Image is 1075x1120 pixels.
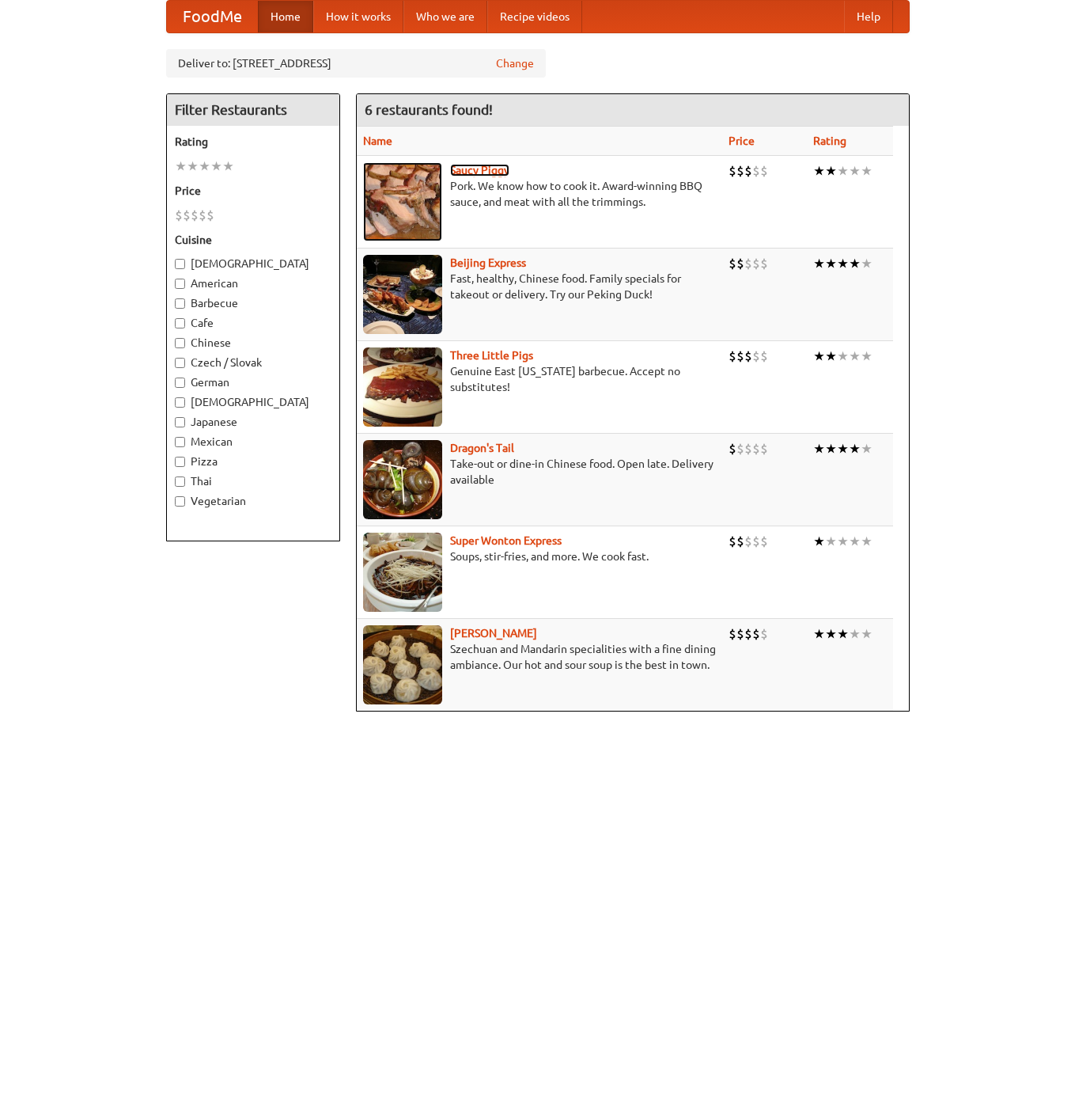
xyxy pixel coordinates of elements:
a: [PERSON_NAME] [450,627,537,640]
li: ★ [210,158,222,175]
p: Szechuan and Mandarin specialities with a fine dining ambiance. Our hot and sour soup is the best... [363,641,717,673]
li: ★ [813,533,825,550]
input: [DEMOGRAPHIC_DATA] [175,397,185,408]
li: $ [760,347,768,365]
label: Pizza [175,454,331,469]
a: Who we are [403,1,487,32]
p: Pork. We know how to cook it. Award-winning BBQ sauce, and meat with all the trimmings. [363,178,717,210]
li: ★ [825,625,837,643]
li: $ [206,207,214,224]
li: ★ [825,255,837,272]
li: $ [760,162,768,180]
li: ★ [813,347,825,365]
li: ★ [861,440,872,457]
li: ★ [861,533,872,550]
li: ★ [825,440,837,457]
li: ★ [825,162,837,180]
a: Help [844,1,893,32]
img: shandong.jpg [363,625,442,704]
a: Change [496,55,534,71]
input: Barbecue [175,298,185,309]
li: ★ [861,625,872,643]
img: dragon.jpg [363,440,442,519]
a: Saucy Piggy [450,164,509,177]
input: Japanese [175,417,185,427]
li: $ [729,533,736,550]
div: Deliver to: [STREET_ADDRESS] [166,49,546,78]
li: $ [744,347,752,365]
li: $ [752,625,760,643]
a: Recipe videos [487,1,582,32]
li: ★ [837,625,849,643]
p: Genuine East [US_STATE] barbecue. Accept no substitutes! [363,363,717,395]
input: Cafe [175,318,185,328]
li: $ [752,162,760,180]
li: ★ [813,440,825,457]
a: Beijing Express [450,256,526,269]
label: German [175,374,331,390]
label: American [175,275,331,291]
label: Thai [175,473,331,489]
p: Fast, healthy, Chinese food. Family specials for takeout or delivery. Try our Peking Duck! [363,271,717,302]
img: saucy.jpg [363,162,442,241]
li: ★ [187,158,199,175]
li: $ [760,533,768,550]
li: ★ [849,255,861,272]
li: ★ [861,347,872,365]
li: ★ [199,158,210,175]
a: FoodMe [167,1,258,32]
li: $ [744,533,752,550]
label: Vegetarian [175,493,331,509]
li: $ [760,255,768,272]
input: German [175,378,185,388]
a: Price [729,135,755,147]
li: ★ [837,255,849,272]
a: Name [363,135,392,147]
a: Super Wonton Express [450,534,562,547]
label: Barbecue [175,295,331,311]
li: $ [752,533,760,550]
p: Soups, stir-fries, and more. We cook fast. [363,549,717,564]
li: $ [191,207,199,224]
li: ★ [861,255,872,272]
li: $ [729,440,736,457]
li: $ [736,625,744,643]
a: Home [258,1,313,32]
li: ★ [849,162,861,180]
li: $ [736,440,744,457]
h5: Rating [175,134,331,150]
li: ★ [222,158,234,175]
input: Vegetarian [175,496,185,507]
input: Pizza [175,457,185,467]
li: ★ [825,533,837,550]
li: $ [183,207,191,224]
li: $ [752,347,760,365]
a: Three Little Pigs [450,349,533,362]
input: Czech / Slovak [175,358,185,368]
li: $ [729,162,736,180]
li: $ [736,162,744,180]
a: Rating [813,135,846,147]
li: $ [736,347,744,365]
li: ★ [813,162,825,180]
li: $ [744,255,752,272]
input: Thai [175,476,185,487]
input: Chinese [175,338,185,348]
label: [DEMOGRAPHIC_DATA] [175,394,331,410]
li: $ [744,625,752,643]
li: $ [736,255,744,272]
ng-pluralize: 6 restaurants found! [365,102,493,117]
li: ★ [175,158,187,175]
input: [DEMOGRAPHIC_DATA] [175,259,185,269]
li: $ [760,440,768,457]
li: ★ [861,162,872,180]
a: Dragon's Tail [450,442,514,454]
h5: Cuisine [175,232,331,248]
li: ★ [813,625,825,643]
li: ★ [813,255,825,272]
img: beijing.jpg [363,255,442,334]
